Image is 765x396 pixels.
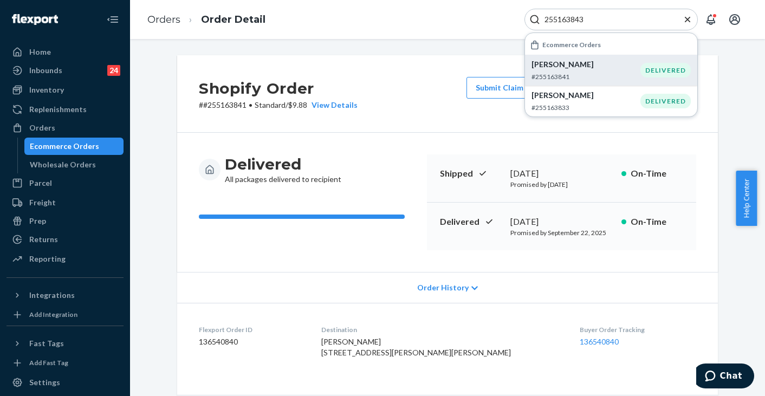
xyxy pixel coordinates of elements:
div: Parcel [29,178,52,189]
p: Promised by September 22, 2025 [510,228,613,237]
a: Order Detail [201,14,265,25]
button: Integrations [7,287,124,304]
dt: Flexport Order ID [199,325,304,334]
a: Settings [7,374,124,391]
a: Add Fast Tag [7,356,124,369]
dt: Destination [321,325,562,334]
dd: 136540840 [199,336,304,347]
div: Prep [29,216,46,226]
iframe: Opens a widget where you can chat to one of our agents [696,363,754,391]
a: Inventory [7,81,124,99]
a: Orders [147,14,180,25]
div: Inventory [29,85,64,95]
ol: breadcrumbs [139,4,274,36]
input: Search Input [540,14,673,25]
div: [DATE] [510,167,613,180]
div: Orders [29,122,55,133]
p: Promised by [DATE] [510,180,613,189]
a: 136540840 [580,337,619,346]
dt: Buyer Order Tracking [580,325,696,334]
button: Fast Tags [7,335,124,352]
div: Inbounds [29,65,62,76]
p: [PERSON_NAME] [531,90,640,101]
a: Reporting [7,250,124,268]
span: [PERSON_NAME] [STREET_ADDRESS][PERSON_NAME][PERSON_NAME] [321,337,511,357]
div: Returns [29,234,58,245]
div: Add Fast Tag [29,358,68,367]
a: Home [7,43,124,61]
p: Delivered [440,216,502,228]
h2: Shopify Order [199,77,358,100]
a: Prep [7,212,124,230]
a: Freight [7,194,124,211]
div: [DATE] [510,216,613,228]
div: All packages delivered to recipient [225,154,341,185]
div: Integrations [29,290,75,301]
p: Shipped [440,167,502,180]
a: Parcel [7,174,124,192]
a: Returns [7,231,124,248]
span: Standard [255,100,286,109]
div: Reporting [29,254,66,264]
button: Open account menu [724,9,745,30]
div: Home [29,47,51,57]
div: Settings [29,377,60,388]
p: On-Time [631,216,683,228]
div: Freight [29,197,56,208]
div: Ecommerce Orders [30,141,99,152]
button: View Details [307,100,358,111]
a: Orders [7,119,124,137]
button: Open notifications [700,9,722,30]
a: Wholesale Orders [24,156,124,173]
span: • [249,100,252,109]
a: Add Integration [7,308,124,321]
p: #255163833 [531,103,640,112]
div: Add Integration [29,310,77,319]
img: Flexport logo [12,14,58,25]
a: Inbounds24 [7,62,124,79]
h6: Ecommerce Orders [542,41,601,48]
svg: Search Icon [529,14,540,25]
div: Fast Tags [29,338,64,349]
p: On-Time [631,167,683,180]
p: #255163841 [531,72,640,81]
div: Wholesale Orders [30,159,96,170]
div: 24 [107,65,120,76]
button: Close Navigation [102,9,124,30]
div: DELIVERED [640,63,691,77]
button: Close Search [682,14,693,25]
p: # #255163841 / $9.88 [199,100,358,111]
h3: Delivered [225,154,341,174]
button: Help Center [736,171,757,226]
div: Replenishments [29,104,87,115]
a: Ecommerce Orders [24,138,124,155]
p: [PERSON_NAME] [531,59,640,70]
div: DELIVERED [640,94,691,108]
button: Submit Claim [466,77,533,99]
a: Replenishments [7,101,124,118]
span: Order History [417,282,469,293]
